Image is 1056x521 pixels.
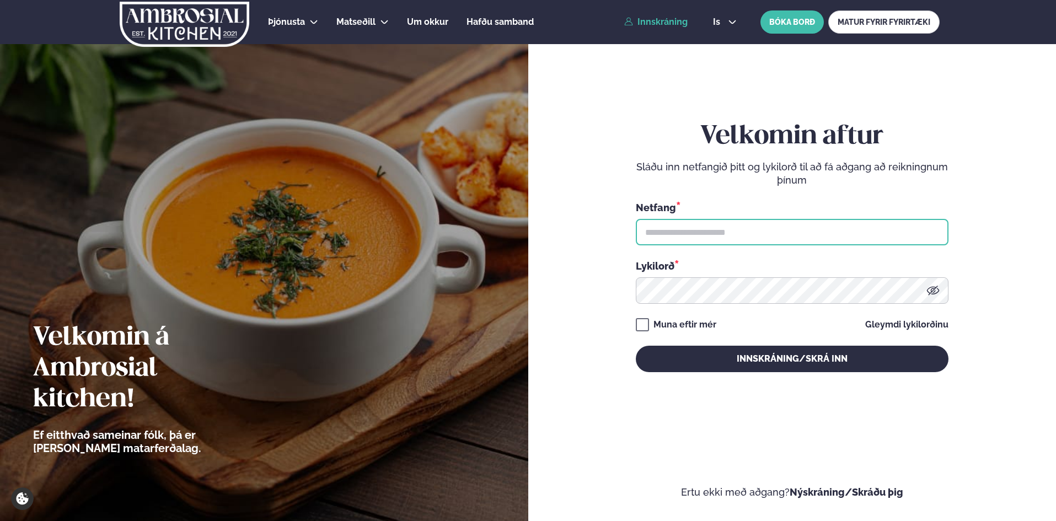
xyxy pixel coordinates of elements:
[636,121,948,152] h2: Velkomin aftur
[119,2,250,47] img: logo
[407,17,448,27] span: Um okkur
[760,10,824,34] button: BÓKA BORÐ
[704,18,746,26] button: is
[624,17,688,27] a: Innskráning
[636,200,948,214] div: Netfang
[865,320,948,329] a: Gleymdi lykilorðinu
[336,15,376,29] a: Matseðill
[713,18,723,26] span: is
[11,487,34,510] a: Cookie settings
[336,17,376,27] span: Matseðill
[268,15,305,29] a: Þjónusta
[407,15,448,29] a: Um okkur
[467,17,534,27] span: Hafðu samband
[268,17,305,27] span: Þjónusta
[33,428,262,455] p: Ef eitthvað sameinar fólk, þá er [PERSON_NAME] matarferðalag.
[636,259,948,273] div: Lykilorð
[636,346,948,372] button: Innskráning/Skrá inn
[828,10,940,34] a: MATUR FYRIR FYRIRTÆKI
[467,15,534,29] a: Hafðu samband
[33,323,262,415] h2: Velkomin á Ambrosial kitchen!
[790,486,903,498] a: Nýskráning/Skráðu þig
[561,486,1023,499] p: Ertu ekki með aðgang?
[636,160,948,187] p: Sláðu inn netfangið þitt og lykilorð til að fá aðgang að reikningnum þínum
